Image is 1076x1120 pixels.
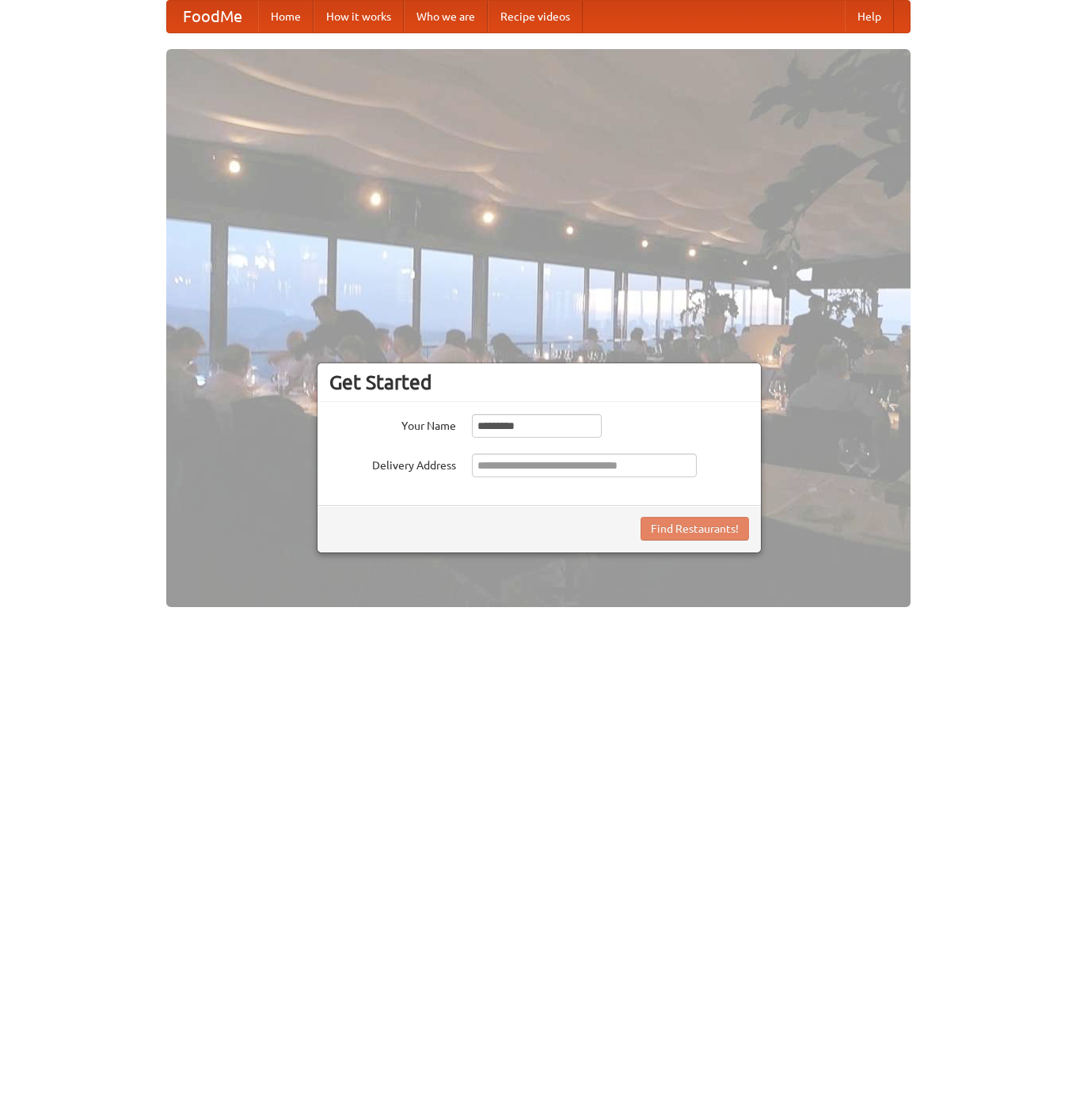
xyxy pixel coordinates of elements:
[404,1,488,32] a: Who we are
[488,1,583,32] a: Recipe videos
[845,1,894,32] a: Help
[329,370,749,394] h3: Get Started
[314,1,404,32] a: How it works
[329,454,456,473] label: Delivery Address
[258,1,314,32] a: Home
[641,517,749,541] button: Find Restaurants!
[329,414,456,434] label: Your Name
[167,1,258,32] a: FoodMe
